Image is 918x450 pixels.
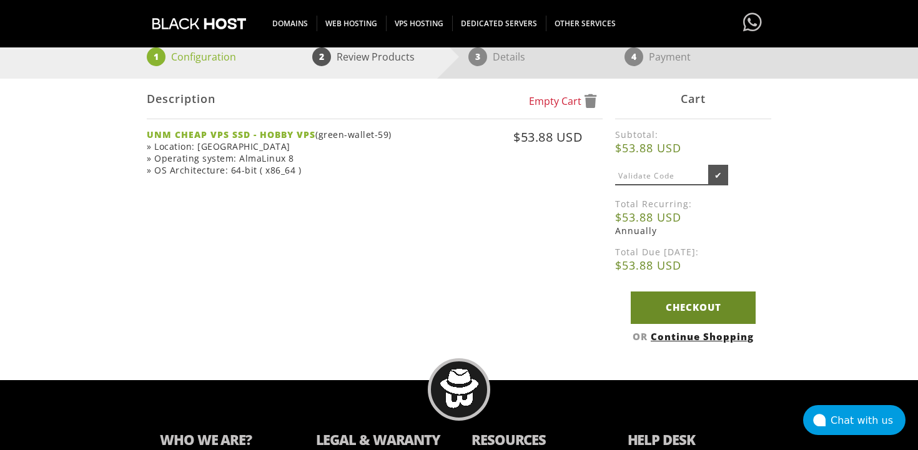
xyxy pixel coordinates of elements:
[615,258,771,273] b: $53.88 USD
[171,47,236,66] p: Configuration
[468,47,487,66] span: 3
[615,210,771,225] b: $53.88 USD
[615,198,771,210] label: Total Recurring:
[440,369,479,408] img: BlackHOST mascont, Blacky.
[615,225,657,237] span: Annually
[615,140,771,155] b: $53.88 USD
[631,291,756,323] a: Checkout
[649,47,691,66] p: Payment
[386,16,453,31] span: VPS HOSTING
[708,165,728,185] input: ✔
[337,47,415,66] p: Review Products
[312,47,331,66] span: 2
[615,330,771,343] div: OR
[147,47,165,66] span: 1
[147,79,603,119] div: Description
[529,94,596,108] a: Empty Cart
[615,129,771,140] label: Subtotal:
[317,16,387,31] span: WEB HOSTING
[264,16,317,31] span: DOMAINS
[615,167,709,185] input: Validate Code
[615,79,771,119] div: Cart
[651,330,754,343] a: Continue Shopping
[831,414,906,426] div: Chat with us
[803,405,906,435] button: Chat with us
[624,47,643,66] span: 4
[147,129,398,176] div: (green-wallet-59) » Location: [GEOGRAPHIC_DATA] » Operating system: AlmaLinux 8 » OS Architecture...
[147,129,315,140] strong: UNM CHEAP VPS SSD - HOBBY VPS
[400,129,583,172] div: $53.88 USD
[493,47,525,66] p: Details
[452,16,546,31] span: DEDICATED SERVERS
[546,16,624,31] span: OTHER SERVICES
[615,246,771,258] label: Total Due [DATE]:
